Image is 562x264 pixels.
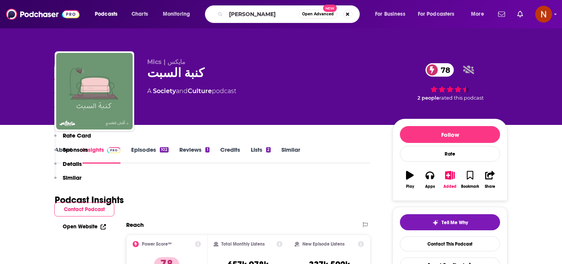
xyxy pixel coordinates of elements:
[54,160,82,174] button: Details
[63,160,82,167] p: Details
[432,220,439,226] img: tell me why sparkle
[495,8,508,21] a: Show notifications dropdown
[471,9,484,20] span: More
[158,8,200,20] button: open menu
[127,8,153,20] a: Charts
[413,8,466,20] button: open menu
[406,184,414,189] div: Play
[480,166,500,193] button: Share
[142,241,172,247] h2: Power Score™
[514,8,526,21] a: Show notifications dropdown
[89,8,127,20] button: open menu
[226,8,299,20] input: Search podcasts, credits, & more...
[400,236,500,251] a: Contact This Podcast
[400,126,500,143] button: Follow
[251,146,271,164] a: Lists2
[425,184,435,189] div: Apps
[440,166,460,193] button: Added
[153,87,176,95] a: Society
[299,10,337,19] button: Open AdvancedNew
[63,174,81,181] p: Similar
[433,63,454,77] span: 78
[418,9,455,20] span: For Podcasters
[176,87,188,95] span: and
[370,8,415,20] button: open menu
[400,146,500,162] div: Rate
[466,8,494,20] button: open menu
[188,87,212,95] a: Culture
[442,220,468,226] span: Tell Me Why
[220,146,240,164] a: Credits
[163,9,190,20] span: Monitoring
[302,241,344,247] h2: New Episode Listens
[443,184,456,189] div: Added
[302,12,334,16] span: Open Advanced
[126,221,144,228] h2: Reach
[54,174,81,188] button: Similar
[485,184,495,189] div: Share
[393,58,507,106] div: 78 2 peoplerated this podcast
[179,146,209,164] a: Reviews1
[147,58,185,66] span: Mics | مايكس
[400,166,420,193] button: Play
[63,223,106,230] a: Open Website
[535,6,552,23] button: Show profile menu
[221,241,265,247] h2: Total Monthly Listens
[63,146,88,153] p: Sponsors
[56,53,133,130] img: كنبة السبت
[439,95,484,101] span: rated this podcast
[281,146,300,164] a: Similar
[205,147,209,152] div: 1
[131,146,169,164] a: Episodes102
[400,214,500,230] button: tell me why sparkleTell Me Why
[323,5,337,12] span: New
[54,146,88,160] button: Sponsors
[417,95,439,101] span: 2 people
[132,9,148,20] span: Charts
[461,184,479,189] div: Bookmark
[535,6,552,23] span: Logged in as AdelNBM
[375,9,405,20] span: For Business
[95,9,117,20] span: Podcasts
[147,87,236,96] div: A podcast
[266,147,271,152] div: 2
[212,5,367,23] div: Search podcasts, credits, & more...
[160,147,169,152] div: 102
[426,63,454,77] a: 78
[460,166,480,193] button: Bookmark
[54,202,114,216] button: Contact Podcast
[420,166,440,193] button: Apps
[6,7,80,21] img: Podchaser - Follow, Share and Rate Podcasts
[535,6,552,23] img: User Profile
